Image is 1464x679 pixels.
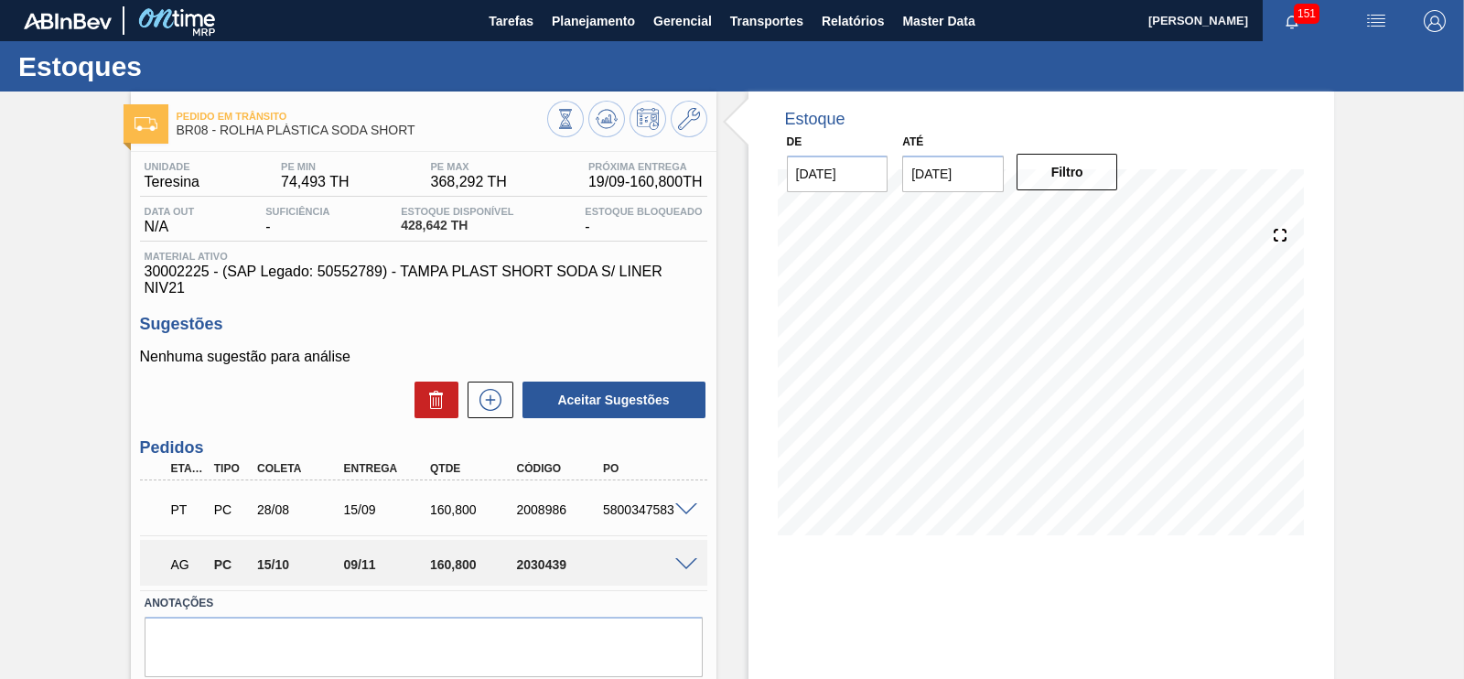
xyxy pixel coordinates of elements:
[177,124,547,137] span: BR08 - ROLHA PLÁSTICA SODA SHORT
[210,557,253,572] div: Pedido de Compra
[588,174,703,190] span: 19/09 - 160,800 TH
[522,382,705,418] button: Aceitar Sugestões
[512,462,608,475] div: Código
[1294,4,1319,24] span: 151
[401,206,513,217] span: Estoque Disponível
[588,101,625,137] button: Atualizar Gráfico
[785,110,845,129] div: Estoque
[580,206,706,235] div: -
[425,462,521,475] div: Qtde
[822,10,884,32] span: Relatórios
[1365,10,1387,32] img: userActions
[140,206,199,235] div: N/A
[552,10,635,32] span: Planejamento
[171,557,206,572] p: AG
[281,161,349,172] span: PE MIN
[431,161,507,172] span: PE MAX
[261,206,334,235] div: -
[24,13,112,29] img: TNhmsLtSVTkK8tSr43FrP2fwEKptu5GPRR3wAAAABJRU5ErkJggg==
[512,557,608,572] div: 2030439
[513,380,707,420] div: Aceitar Sugestões
[787,156,888,192] input: dd/mm/yyyy
[339,557,435,572] div: 09/11/2025
[630,101,666,137] button: Programar Estoque
[458,382,513,418] div: Nova sugestão
[489,10,533,32] span: Tarefas
[210,502,253,517] div: Pedido de Compra
[167,544,210,585] div: Aguardando Aprovação do Gestor
[902,135,923,148] label: Até
[253,557,348,572] div: 15/10/2025
[253,462,348,475] div: Coleta
[1263,8,1321,34] button: Notificações
[1017,154,1118,190] button: Filtro
[145,161,199,172] span: Unidade
[265,206,329,217] span: Suficiência
[512,502,608,517] div: 2008986
[339,462,435,475] div: Entrega
[140,438,707,458] h3: Pedidos
[281,174,349,190] span: 74,493 TH
[18,56,343,77] h1: Estoques
[1424,10,1446,32] img: Logout
[585,206,702,217] span: Estoque Bloqueado
[787,135,802,148] label: De
[135,117,157,131] img: Ícone
[177,111,547,122] span: Pedido em Trânsito
[653,10,712,32] span: Gerencial
[140,349,707,365] p: Nenhuma sugestão para análise
[145,206,195,217] span: Data out
[902,156,1004,192] input: dd/mm/yyyy
[671,101,707,137] button: Ir ao Master Data / Geral
[253,502,348,517] div: 28/08/2025
[145,251,703,262] span: Material ativo
[405,382,458,418] div: Excluir Sugestões
[598,462,694,475] div: PO
[145,264,703,296] span: 30002225 - (SAP Legado: 50552789) - TAMPA PLAST SHORT SODA S/ LINER NIV21
[902,10,974,32] span: Master Data
[401,219,513,232] span: 428,642 TH
[547,101,584,137] button: Visão Geral dos Estoques
[339,502,435,517] div: 15/09/2025
[145,174,199,190] span: Teresina
[588,161,703,172] span: Próxima Entrega
[425,502,521,517] div: 160,800
[171,502,206,517] p: PT
[730,10,803,32] span: Transportes
[210,462,253,475] div: Tipo
[167,462,210,475] div: Etapa
[145,590,703,617] label: Anotações
[431,174,507,190] span: 368,292 TH
[140,315,707,334] h3: Sugestões
[598,502,694,517] div: 5800347583
[425,557,521,572] div: 160,800
[167,490,210,530] div: Pedido em Trânsito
